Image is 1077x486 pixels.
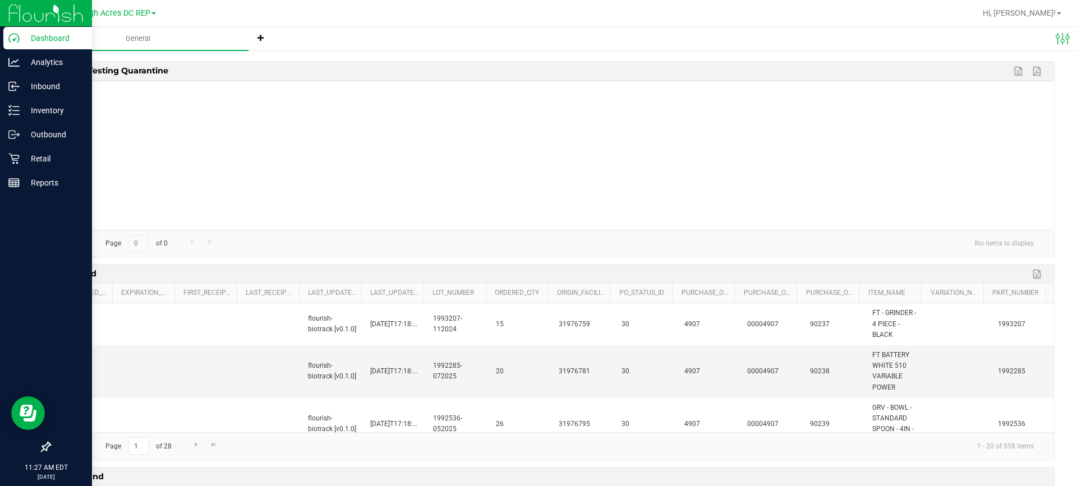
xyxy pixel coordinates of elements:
[426,303,489,345] td: 1993207-112024
[803,345,866,398] td: 90238
[128,437,149,455] input: 1
[552,345,615,398] td: 31976781
[8,105,20,116] inline-svg: Inventory
[426,345,489,398] td: 1992285-072025
[489,303,552,345] td: 15
[370,289,419,298] a: last_updated_timestamp
[866,398,928,451] td: GRV - BOWL - STANDARD SPOON - 4IN - SMOKE
[20,80,87,93] p: Inbound
[991,398,1054,451] td: 1992536
[363,345,426,398] td: [DATE]T17:18:02.000Z
[96,437,181,455] span: Page of 28
[740,398,803,451] td: 00004907
[246,289,294,298] a: last_receipt_timestamp
[966,235,1043,252] span: No items to display
[615,398,678,451] td: 30
[8,177,20,188] inline-svg: Reports
[806,289,855,298] a: purchase_order_line_pk
[188,437,204,452] a: Go to the next page
[615,345,678,398] td: 30
[678,398,740,451] td: 4907
[557,289,606,298] a: origin_facility_order_line_pk
[363,398,426,451] td: [DATE]T17:18:02.000Z
[991,303,1054,345] td: 1993207
[432,289,481,298] a: Lot_Number
[11,396,45,430] iframe: Resource center
[744,289,793,298] a: purchase_order_id
[740,303,803,345] td: 00004907
[183,289,232,298] a: first_receipt_timestamp
[5,462,87,473] p: 11:27 AM EDT
[363,303,426,345] td: [DATE]T17:18:02.000Z
[866,345,928,398] td: FT BATTERY WHITE 510 VARIABLE POWER
[615,303,678,345] td: 30
[5,473,87,481] p: [DATE]
[426,398,489,451] td: 1992536-052025
[678,303,740,345] td: 4907
[868,289,917,298] a: item_name
[968,437,1043,454] span: 1 - 20 of 558 items
[1029,64,1046,78] a: Export to PDF
[27,27,248,50] a: General
[8,57,20,68] inline-svg: Analytics
[20,176,87,189] p: Reports
[206,437,222,452] a: Go to the last page
[931,289,979,298] a: variation_name
[301,398,364,451] td: flourish-biotrack [v0.1.0]
[248,27,274,50] li: New tab
[20,55,87,69] p: Analytics
[682,289,730,298] a: purchase_order_hdr_pk
[20,128,87,141] p: Outbound
[111,34,165,44] span: General
[96,235,177,252] span: Page of 0
[992,289,1041,298] a: part_number
[20,104,87,117] p: Inventory
[8,81,20,92] inline-svg: Inbound
[1011,64,1028,78] a: Export to Excel
[489,345,552,398] td: 20
[301,303,364,345] td: flourish-biotrack [v0.1.0]
[803,303,866,345] td: 90237
[121,289,170,298] a: expiration_date
[740,345,803,398] td: 00004907
[20,152,87,165] p: Retail
[495,289,544,298] a: ordered_qty
[8,153,20,164] inline-svg: Retail
[8,129,20,140] inline-svg: Outbound
[489,398,552,451] td: 26
[678,345,740,398] td: 4907
[301,345,364,398] td: flourish-biotrack [v0.1.0]
[866,303,928,345] td: FT - GRINDER - 4 PIECE - BLACK
[991,345,1054,398] td: 1992285
[58,62,172,79] span: Failed Testing Quarantine
[8,33,20,44] inline-svg: Dashboard
[552,398,615,451] td: 31976795
[552,303,615,345] td: 31976759
[73,8,150,18] span: Lehigh Acres DC REP
[619,289,668,298] a: po_status_id
[308,289,357,298] a: last_updated_by
[803,398,866,451] td: 90239
[1029,267,1046,281] a: Export to Excel
[983,8,1056,17] span: Hi, [PERSON_NAME]!
[20,31,87,45] p: Dashboard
